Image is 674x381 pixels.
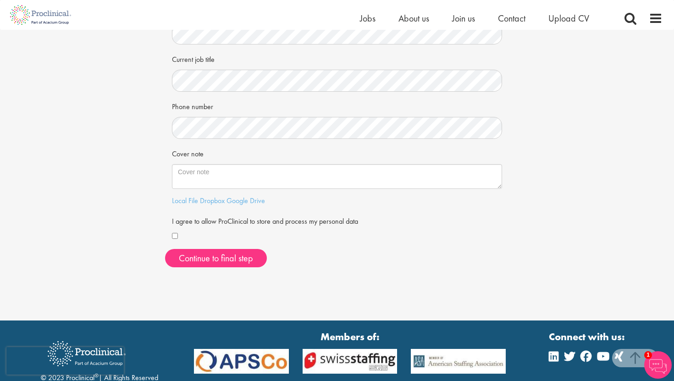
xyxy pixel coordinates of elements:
a: Google Drive [227,196,265,205]
a: Dropbox [200,196,225,205]
img: Chatbot [644,351,672,379]
iframe: reCAPTCHA [6,347,124,375]
span: 1 [644,351,652,359]
img: Proclinical Recruitment [41,335,133,373]
a: Contact [498,12,525,24]
label: Cover note [172,146,204,160]
label: Phone number [172,99,213,112]
sup: ® [94,372,99,379]
strong: Members of: [194,330,506,344]
a: Local File [172,196,198,205]
button: Continue to final step [165,249,267,267]
img: APSCo [404,349,513,374]
img: APSCo [296,349,404,374]
a: Join us [452,12,475,24]
a: Upload CV [548,12,589,24]
a: About us [398,12,429,24]
label: I agree to allow ProClinical to store and process my personal data [172,213,358,227]
label: Current job title [172,51,215,65]
a: Jobs [360,12,376,24]
img: APSCo [187,349,296,374]
strong: Connect with us: [549,330,627,344]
